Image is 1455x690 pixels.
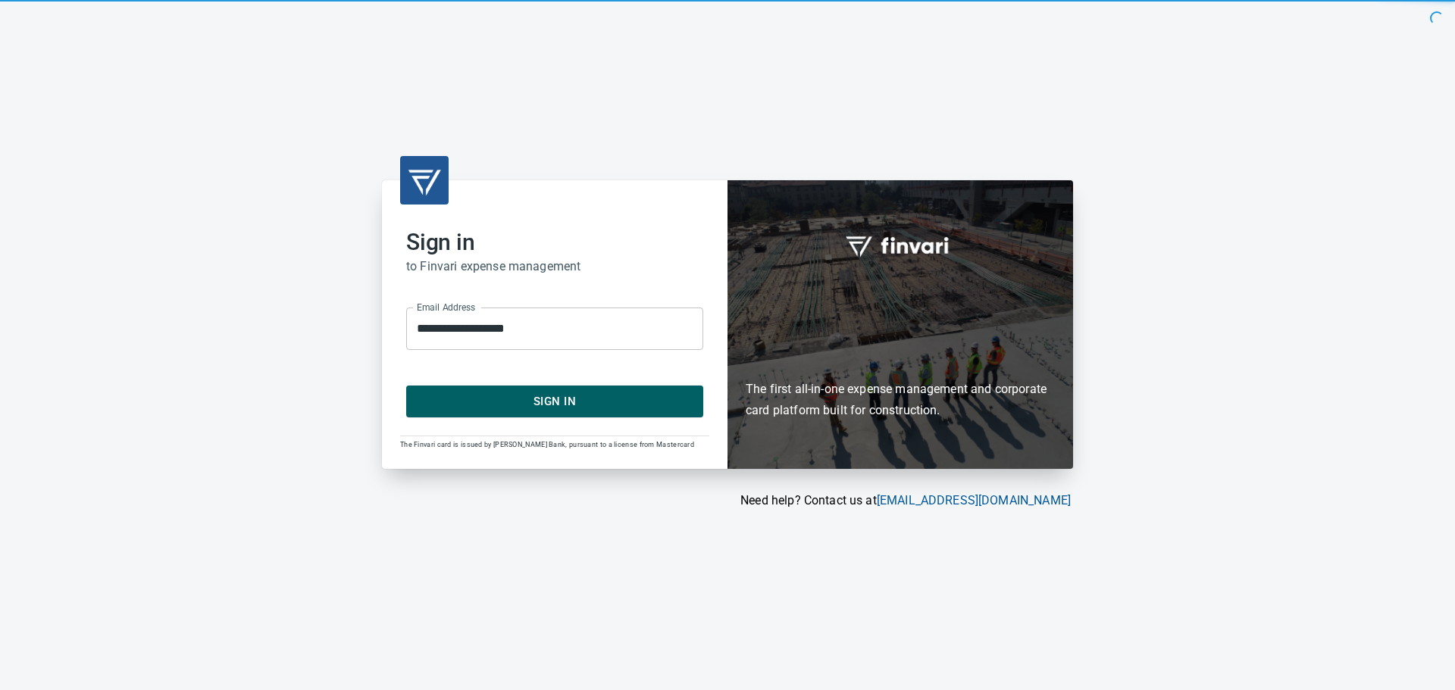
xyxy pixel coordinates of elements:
div: Finvari [727,180,1073,469]
span: The Finvari card is issued by [PERSON_NAME] Bank, pursuant to a license from Mastercard [400,441,694,448]
span: Sign In [423,392,687,411]
h6: to Finvari expense management [406,256,703,277]
a: [EMAIL_ADDRESS][DOMAIN_NAME] [877,493,1071,507]
img: transparent_logo.png [406,162,443,198]
h6: The first all-in-one expense management and corporate card platform built for construction. [746,292,1055,422]
p: Need help? Contact us at [382,492,1071,510]
button: Sign In [406,386,703,417]
h2: Sign in [406,229,703,256]
img: fullword_logo_white.png [843,228,957,263]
